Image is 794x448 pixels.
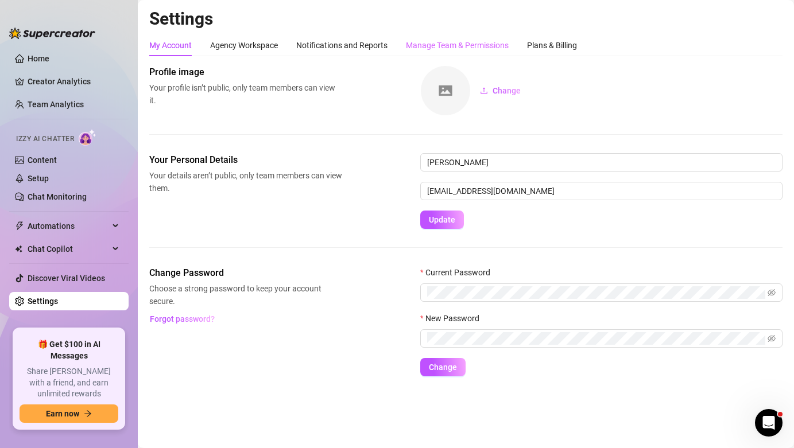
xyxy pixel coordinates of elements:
[406,39,509,52] div: Manage Team & Permissions
[20,339,118,361] span: 🎁 Get $100 in AI Messages
[28,297,58,306] a: Settings
[16,134,74,145] span: Izzy AI Chatter
[480,87,488,95] span: upload
[15,245,22,253] img: Chat Copilot
[28,240,109,258] span: Chat Copilot
[28,217,109,235] span: Automations
[28,155,57,165] a: Content
[149,153,342,167] span: Your Personal Details
[28,274,105,283] a: Discover Viral Videos
[420,153,783,172] input: Enter name
[28,192,87,201] a: Chat Monitoring
[429,363,457,372] span: Change
[420,266,498,279] label: Current Password
[768,334,776,342] span: eye-invisible
[420,182,783,200] input: Enter new email
[20,404,118,423] button: Earn nowarrow-right
[755,409,783,437] iframe: Intercom live chat
[28,174,49,183] a: Setup
[210,39,278,52] div: Agency Workspace
[420,312,487,325] label: New Password
[471,81,530,100] button: Change
[84,410,92,418] span: arrow-right
[149,65,342,79] span: Profile image
[150,314,215,324] span: Forgot password?
[149,39,192,52] div: My Account
[427,332,765,345] input: New Password
[149,8,783,30] h2: Settings
[9,28,95,39] img: logo-BBDzfeDw.svg
[149,266,342,280] span: Change Password
[493,86,521,95] span: Change
[420,211,464,229] button: Update
[421,66,470,115] img: square-placeholder.png
[149,169,342,194] span: Your details aren’t public, only team members can view them.
[149,81,342,107] span: Your profile isn’t public, only team members can view it.
[427,286,765,299] input: Current Password
[15,221,24,231] span: thunderbolt
[429,215,455,224] span: Update
[20,366,118,400] span: Share [PERSON_NAME] with a friend, and earn unlimited rewards
[79,129,96,146] img: AI Chatter
[420,358,466,376] button: Change
[28,100,84,109] a: Team Analytics
[527,39,577,52] div: Plans & Billing
[28,54,49,63] a: Home
[768,289,776,297] span: eye-invisible
[149,282,342,307] span: Choose a strong password to keep your account secure.
[46,409,79,418] span: Earn now
[149,310,215,328] button: Forgot password?
[28,72,119,91] a: Creator Analytics
[296,39,388,52] div: Notifications and Reports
